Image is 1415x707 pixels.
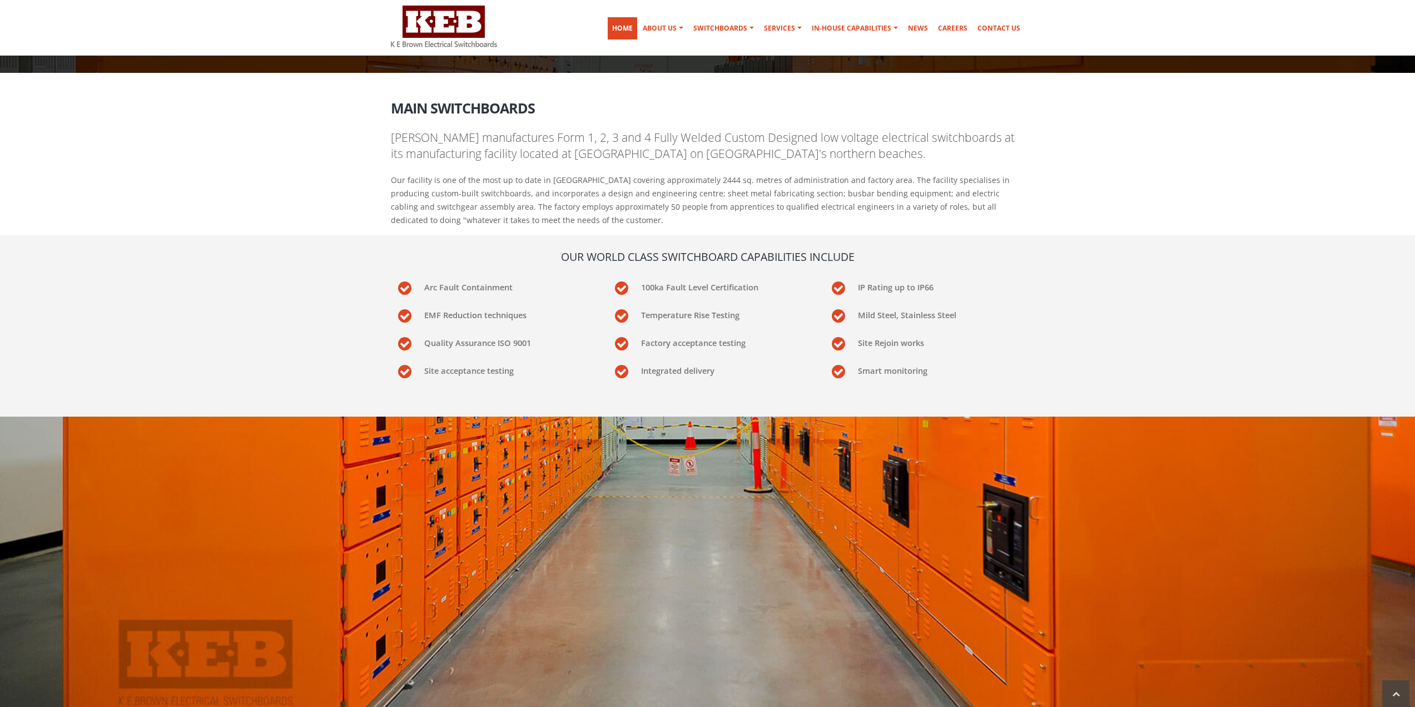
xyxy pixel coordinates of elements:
[858,278,1025,294] p: IP Rating up to IP66
[858,361,1025,377] p: Smart monitoring
[391,130,1025,162] p: [PERSON_NAME] manufactures Form 1, 2, 3 and 4 Fully Welded Custom Designed low voltage electrical...
[973,17,1025,39] a: Contact Us
[608,17,637,39] a: Home
[638,17,688,39] a: About Us
[391,6,497,47] img: K E Brown Electrical Switchboards
[641,361,808,377] p: Integrated delivery
[641,333,808,349] p: Factory acceptance testing
[807,17,902,39] a: In-house Capabilities
[641,278,808,294] p: 100ka Fault Level Certification
[641,305,808,322] p: Temperature Rise Testing
[689,17,758,39] a: Switchboards
[391,249,1025,264] h4: Our World Class Switchboard Capabilities include
[391,174,1025,227] p: Our facility is one of the most up to date in [GEOGRAPHIC_DATA] covering approximately 2444 sq. m...
[424,278,591,294] p: Arc Fault Containment
[424,305,591,322] p: EMF Reduction techniques
[424,333,591,349] p: Quality Assurance ISO 9001
[903,17,932,39] a: News
[858,305,1025,322] p: Mild Steel, Stainless Steel
[759,17,806,39] a: Services
[424,361,591,377] p: Site acceptance testing
[934,17,972,39] a: Careers
[391,92,1025,116] h2: Main Switchboards
[858,333,1025,349] p: Site Rejoin works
